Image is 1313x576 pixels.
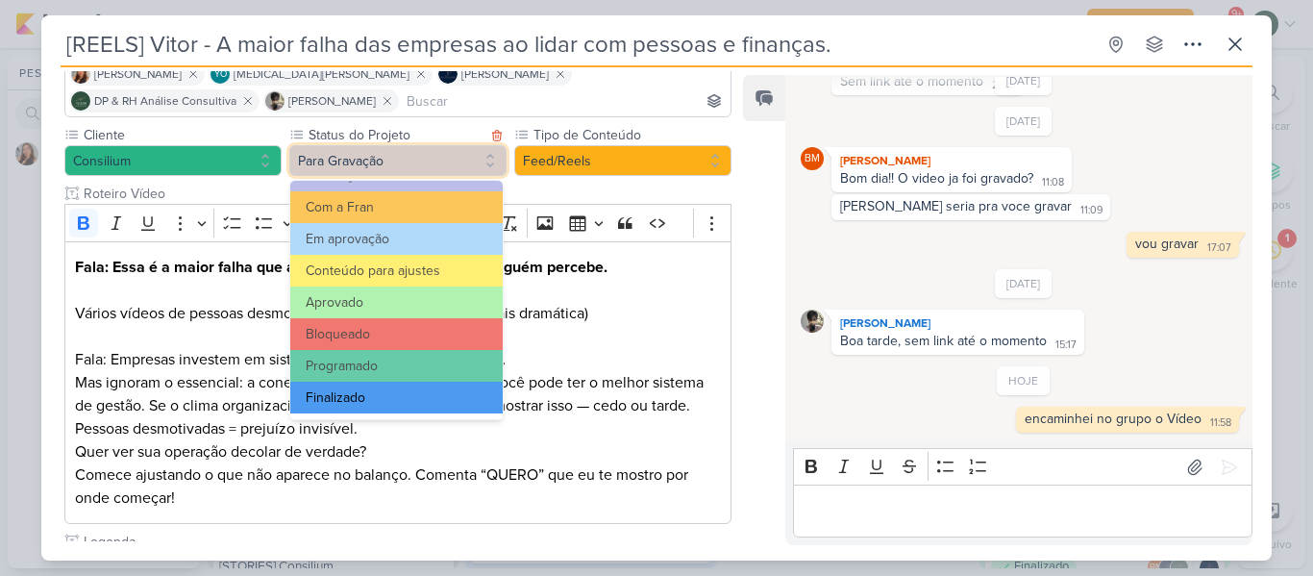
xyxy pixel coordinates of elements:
div: Sem link até o momento [840,73,983,89]
div: [PERSON_NAME] [835,313,1080,333]
div: vou gravar [1135,236,1199,252]
div: Editor toolbar [793,448,1252,486]
span: [PERSON_NAME] [94,65,182,83]
span: [MEDICAL_DATA][PERSON_NAME] [234,65,409,83]
div: [PERSON_NAME] [835,151,1068,170]
div: Boa tarde, sem link até o momento [840,333,1047,349]
p: YO [214,70,227,80]
p: Vários vídeos de pessoas desmotivadas (com foco na música mais dramática) [75,302,721,325]
button: Feed/Reels [514,145,731,176]
div: 15:17 [1055,338,1077,353]
div: 21:20 [992,78,1016,93]
span: DP & RH Análise Consultiva [94,92,236,110]
span: [PERSON_NAME] [288,92,376,110]
input: Texto sem título [80,184,731,204]
div: [PERSON_NAME] seria pra voce gravar [840,198,1072,214]
button: Aprovado [290,287,503,318]
label: Status do Projeto [307,125,485,145]
span: [PERSON_NAME] [461,65,549,83]
div: Editor toolbar [64,204,731,241]
div: Editor editing area: main [793,485,1252,538]
button: Em aprovação [290,223,503,255]
button: Consilium [64,145,282,176]
div: 11:08 [1042,175,1064,190]
strong: Fala: Essa é a maior falha que afunda empresas – e quase ninguém percebe. [75,258,607,277]
button: Conteúdo para ajustes [290,255,503,287]
img: DP & RH Análise Consultiva [71,91,90,111]
img: Jani Policarpo [438,64,458,84]
div: 17:07 [1207,240,1231,256]
label: Tipo de Conteúdo [532,125,731,145]
button: Programado [290,350,503,382]
div: Beth Monteiro [801,147,824,170]
div: 11:09 [1080,203,1102,218]
input: Texto sem título [80,532,731,552]
div: Bom dia!! O video ja foi gravado? [840,170,1033,187]
button: Finalizado [290,382,503,413]
p: BM [805,154,820,164]
input: Buscar [403,89,727,113]
img: Arthur Branze [801,310,824,333]
p: Quer ver sua operação decolar de verdade? Comece ajustando o que não aparece no balanço. Comenta ... [75,440,721,510]
img: Franciluce Carvalho [71,64,90,84]
button: Com a Fran [290,191,503,223]
div: encaminhei no grupo o Vídeo [1025,411,1202,427]
button: Para Gravação [289,145,507,176]
img: Arthur Branze [265,91,285,111]
button: Bloqueado [290,318,503,350]
div: Yasmin Oliveira [211,64,230,84]
div: Editor editing area: main [64,241,731,525]
h4: Fala: Empresas investem em sistemas, ferramentas, estratégias… Mas ignoram o essencial: a conexão... [75,348,721,440]
div: 11:58 [1210,415,1231,431]
label: Cliente [82,125,282,145]
input: Kard Sem Título [61,27,1095,62]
